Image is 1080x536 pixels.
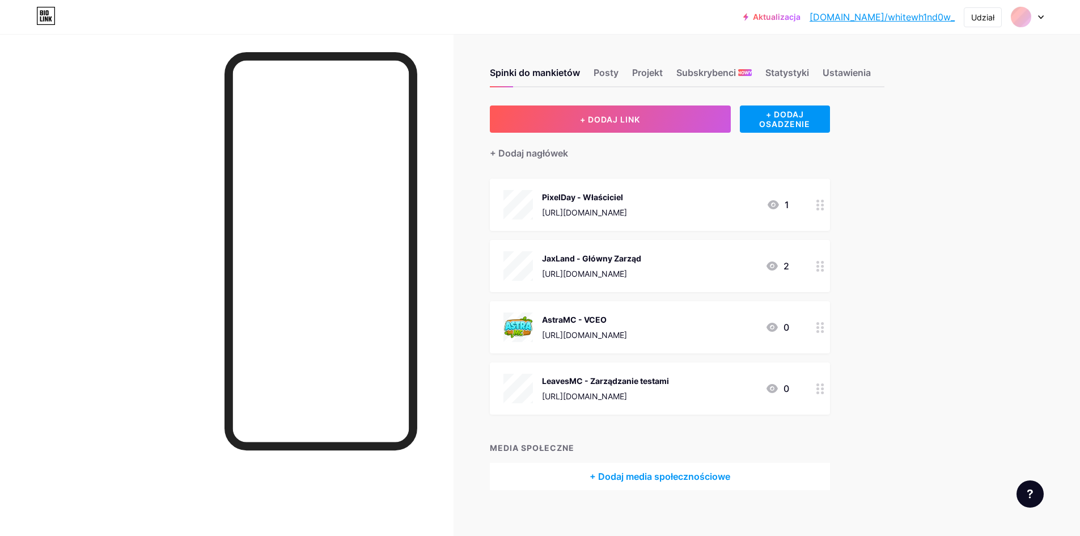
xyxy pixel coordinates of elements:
[490,147,568,159] font: + Dodaj nagłówek
[753,12,801,22] font: Aktualizacja
[594,67,619,78] font: Posty
[783,383,789,394] font: 0
[765,67,809,78] font: Statystyki
[971,12,994,22] font: Udział
[542,192,623,202] font: PixelDay - Właściciel
[542,376,669,386] font: LeavesMC - Zarządzanie testami
[590,471,730,482] font: + Dodaj media społecznościowe
[490,67,580,78] font: Spinki do mankietów
[542,254,641,263] font: JaxLand - Główny Zarząd
[542,269,627,278] font: [URL][DOMAIN_NAME]
[542,330,627,340] font: [URL][DOMAIN_NAME]
[823,67,871,78] font: Ustawienia
[580,115,640,124] font: + DODAJ LINK
[490,105,731,133] button: + DODAJ LINK
[810,10,955,24] a: [DOMAIN_NAME]/whitewh1nd0w_
[759,109,810,129] font: + DODAJ OSADZENIE
[783,260,789,272] font: 2
[676,67,736,78] font: Subskrybenci
[542,208,627,217] font: [URL][DOMAIN_NAME]
[542,391,627,401] font: [URL][DOMAIN_NAME]
[490,443,574,453] font: MEDIA SPOŁECZNE
[738,70,752,75] font: NOWY
[785,199,789,210] font: 1
[810,11,955,23] font: [DOMAIN_NAME]/whitewh1nd0w_
[783,322,789,333] font: 0
[632,67,663,78] font: Projekt
[503,313,533,342] img: AstraMC - VCEO
[542,315,607,324] font: AstraMC - VCEO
